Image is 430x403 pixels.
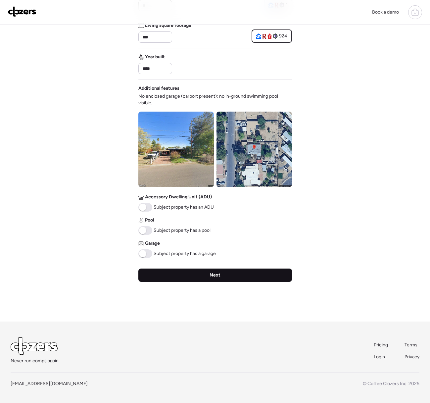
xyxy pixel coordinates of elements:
span: Subject property has a garage [154,250,216,257]
span: Additional features [138,85,179,92]
a: Terms [405,342,419,348]
span: Garage [145,240,160,247]
span: Pricing [374,342,388,348]
a: Login [374,354,389,360]
a: [EMAIL_ADDRESS][DOMAIN_NAME] [11,381,88,386]
img: Logo Light [11,337,58,355]
span: Login [374,354,385,360]
span: Privacy [405,354,419,360]
span: Year built [145,54,165,60]
a: Pricing [374,342,389,348]
img: Logo [8,6,36,17]
span: Subject property has an ADU [154,204,214,211]
span: Terms [405,342,417,348]
span: No enclosed garage (carport present); no in-ground swimming pool visible. [138,93,292,106]
span: Next [210,272,220,278]
span: © Coffee Clozers Inc. 2025 [363,381,419,386]
span: Accessory Dwelling Unit (ADU) [145,194,212,200]
span: Never run comps again. [11,358,60,364]
span: Pool [145,217,154,224]
span: Living square footage [145,22,191,29]
span: 924 [279,33,287,39]
span: Book a demo [372,9,399,15]
a: Privacy [405,354,419,360]
span: Subject property has a pool [154,227,211,234]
